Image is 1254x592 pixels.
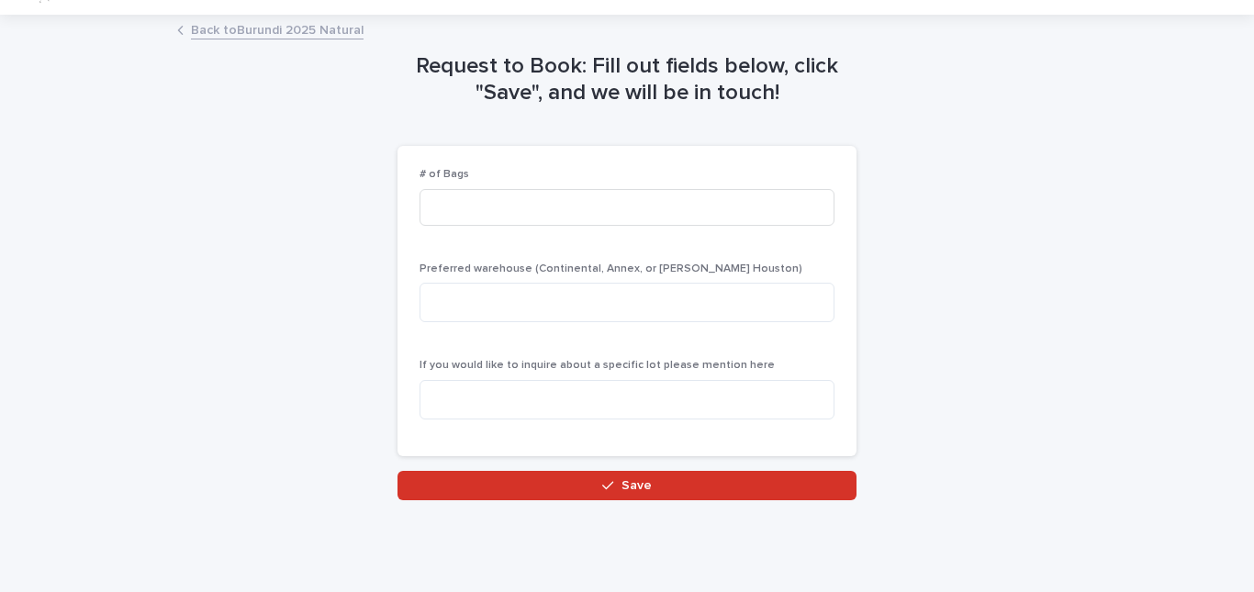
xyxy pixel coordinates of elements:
[397,471,857,500] button: Save
[420,360,775,371] span: If you would like to inquire about a specific lot please mention here
[420,263,802,274] span: Preferred warehouse (Continental, Annex, or [PERSON_NAME] Houston)
[621,479,652,492] span: Save
[420,169,469,180] span: # of Bags
[191,18,364,39] a: Back toBurundi 2025 Natural
[397,53,857,106] h1: Request to Book: Fill out fields below, click "Save", and we will be in touch!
